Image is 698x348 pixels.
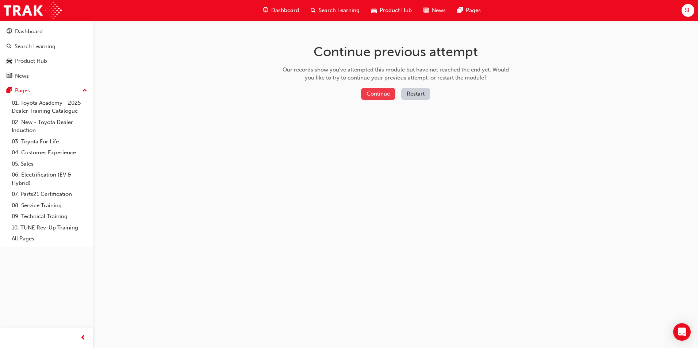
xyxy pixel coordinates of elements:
div: Product Hub [15,57,47,65]
button: SL [682,4,694,17]
span: Dashboard [271,6,299,15]
a: Product Hub [3,54,90,68]
span: Pages [466,6,481,15]
span: search-icon [7,43,12,50]
a: 06. Electrification (EV & Hybrid) [9,169,90,189]
span: up-icon [82,86,87,96]
a: 10. TUNE Rev-Up Training [9,222,90,233]
button: Continue [361,88,395,100]
button: DashboardSearch LearningProduct HubNews [3,23,90,84]
span: pages-icon [7,88,12,94]
span: car-icon [371,6,377,15]
a: 07. Parts21 Certification [9,189,90,200]
span: car-icon [7,58,12,65]
span: Product Hub [380,6,412,15]
a: car-iconProduct Hub [365,3,418,18]
a: 08. Service Training [9,200,90,211]
span: guage-icon [263,6,268,15]
a: News [3,69,90,83]
div: Pages [15,86,30,95]
a: 09. Technical Training [9,211,90,222]
span: News [432,6,446,15]
a: pages-iconPages [452,3,487,18]
a: 03. Toyota For Life [9,136,90,147]
a: 02. New - Toyota Dealer Induction [9,117,90,136]
div: News [15,72,29,80]
a: Search Learning [3,40,90,53]
div: Search Learning [15,42,55,51]
span: SL [685,6,691,15]
span: pages-icon [457,6,463,15]
div: Dashboard [15,27,43,36]
a: All Pages [9,233,90,244]
a: search-iconSearch Learning [305,3,365,18]
span: guage-icon [7,28,12,35]
a: 05. Sales [9,158,90,170]
button: Pages [3,84,90,97]
span: prev-icon [80,333,86,343]
div: Our records show you've attempted this module but have not reached the end yet. Would you like to... [280,66,511,82]
button: Restart [401,88,430,100]
a: 04. Customer Experience [9,147,90,158]
div: Open Intercom Messenger [673,323,691,341]
span: search-icon [311,6,316,15]
a: 01. Toyota Academy - 2025 Dealer Training Catalogue [9,97,90,117]
span: Search Learning [319,6,360,15]
img: Trak [4,2,62,19]
span: news-icon [7,73,12,80]
a: news-iconNews [418,3,452,18]
span: news-icon [423,6,429,15]
a: guage-iconDashboard [257,3,305,18]
a: Dashboard [3,25,90,38]
h1: Continue previous attempt [280,44,511,60]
